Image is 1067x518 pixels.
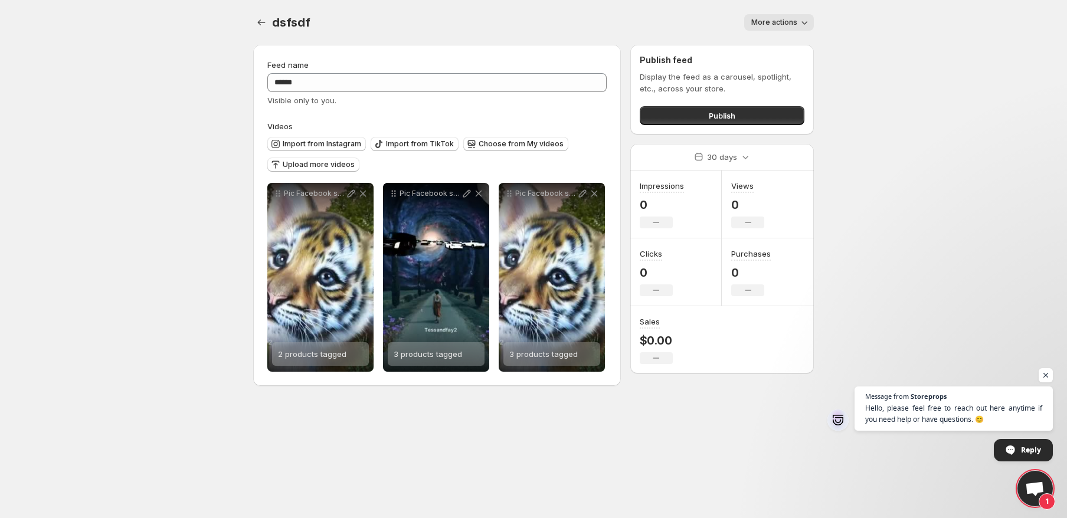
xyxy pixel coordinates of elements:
[267,183,374,372] div: Pic Facebook software plotagraph2 products tagged
[865,393,909,399] span: Message from
[253,14,270,31] button: Settings
[707,151,737,163] p: 30 days
[479,139,564,149] span: Choose from My videos
[731,180,754,192] h3: Views
[1021,440,1041,460] span: Reply
[744,14,814,31] button: More actions
[272,15,310,29] span: dsfsdf
[267,60,309,70] span: Feed name
[463,137,568,151] button: Choose from My videos
[1039,493,1055,510] span: 1
[640,198,684,212] p: 0
[394,349,462,359] span: 3 products tagged
[640,106,804,125] button: Publish
[640,265,673,280] p: 0
[731,198,764,212] p: 0
[640,54,804,66] h2: Publish feed
[383,183,489,372] div: Pic Facebook software plotagraph3 products tagged
[640,316,660,327] h3: Sales
[278,349,346,359] span: 2 products tagged
[1017,471,1053,506] div: Open chat
[284,189,345,198] p: Pic Facebook software plotagraph
[267,158,359,172] button: Upload more videos
[751,18,797,27] span: More actions
[640,180,684,192] h3: Impressions
[267,137,366,151] button: Import from Instagram
[640,333,673,347] p: $0.00
[509,349,578,359] span: 3 products tagged
[400,189,461,198] p: Pic Facebook software plotagraph
[640,71,804,94] p: Display the feed as a carousel, spotlight, etc., across your store.
[731,248,771,260] h3: Purchases
[640,248,662,260] h3: Clicks
[911,393,947,399] span: Storeprops
[731,265,771,280] p: 0
[499,183,605,372] div: Pic Facebook software plotagraph3 products tagged
[386,139,454,149] span: Import from TikTok
[267,96,336,105] span: Visible only to you.
[283,139,361,149] span: Import from Instagram
[371,137,459,151] button: Import from TikTok
[709,110,735,122] span: Publish
[267,122,293,131] span: Videos
[515,189,577,198] p: Pic Facebook software plotagraph
[283,160,355,169] span: Upload more videos
[865,402,1042,425] span: Hello, please feel free to reach out here anytime if you need help or have questions. 😊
